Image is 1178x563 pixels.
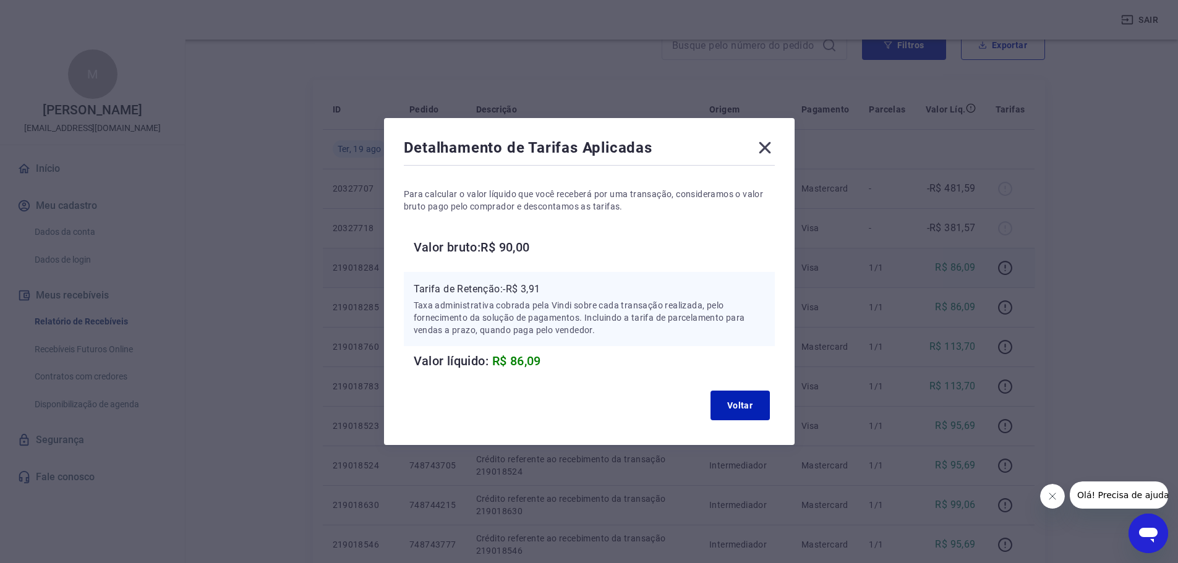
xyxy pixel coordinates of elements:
span: Olá! Precisa de ajuda? [7,9,104,19]
p: Taxa administrativa cobrada pela Vindi sobre cada transação realizada, pelo fornecimento da soluç... [414,299,765,336]
button: Voltar [711,391,770,420]
p: Tarifa de Retenção: -R$ 3,91 [414,282,765,297]
iframe: Mensagem da empresa [1070,481,1168,509]
div: Detalhamento de Tarifas Aplicadas [404,138,775,163]
iframe: Botão para abrir a janela de mensagens [1129,514,1168,553]
h6: Valor bruto: R$ 90,00 [414,237,775,257]
iframe: Fechar mensagem [1040,484,1065,509]
span: R$ 86,09 [492,353,541,368]
h6: Valor líquido: [414,351,775,371]
p: Para calcular o valor líquido que você receberá por uma transação, consideramos o valor bruto pag... [404,188,775,213]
